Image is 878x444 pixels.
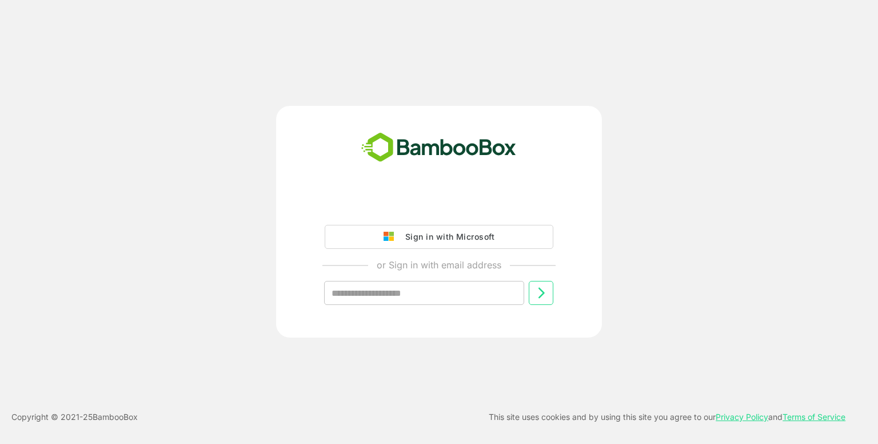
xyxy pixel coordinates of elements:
[783,412,845,422] a: Terms of Service
[355,129,522,166] img: bamboobox
[319,193,559,218] iframe: Sign in with Google Button
[716,412,768,422] a: Privacy Policy
[11,410,138,424] p: Copyright © 2021- 25 BambooBox
[377,258,501,272] p: or Sign in with email address
[489,410,845,424] p: This site uses cookies and by using this site you agree to our and
[325,225,553,249] button: Sign in with Microsoft
[400,229,494,244] div: Sign in with Microsoft
[384,232,400,242] img: google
